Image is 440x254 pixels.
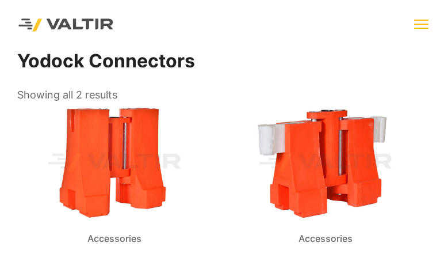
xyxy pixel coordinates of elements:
[414,17,428,32] button: menu toggle
[17,85,117,105] p: Showing all 2 results
[17,50,423,73] h1: Yodock Connectors
[290,230,361,248] span: Accessories
[79,230,150,248] span: Accessories
[9,9,124,41] img: Valtir Rentals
